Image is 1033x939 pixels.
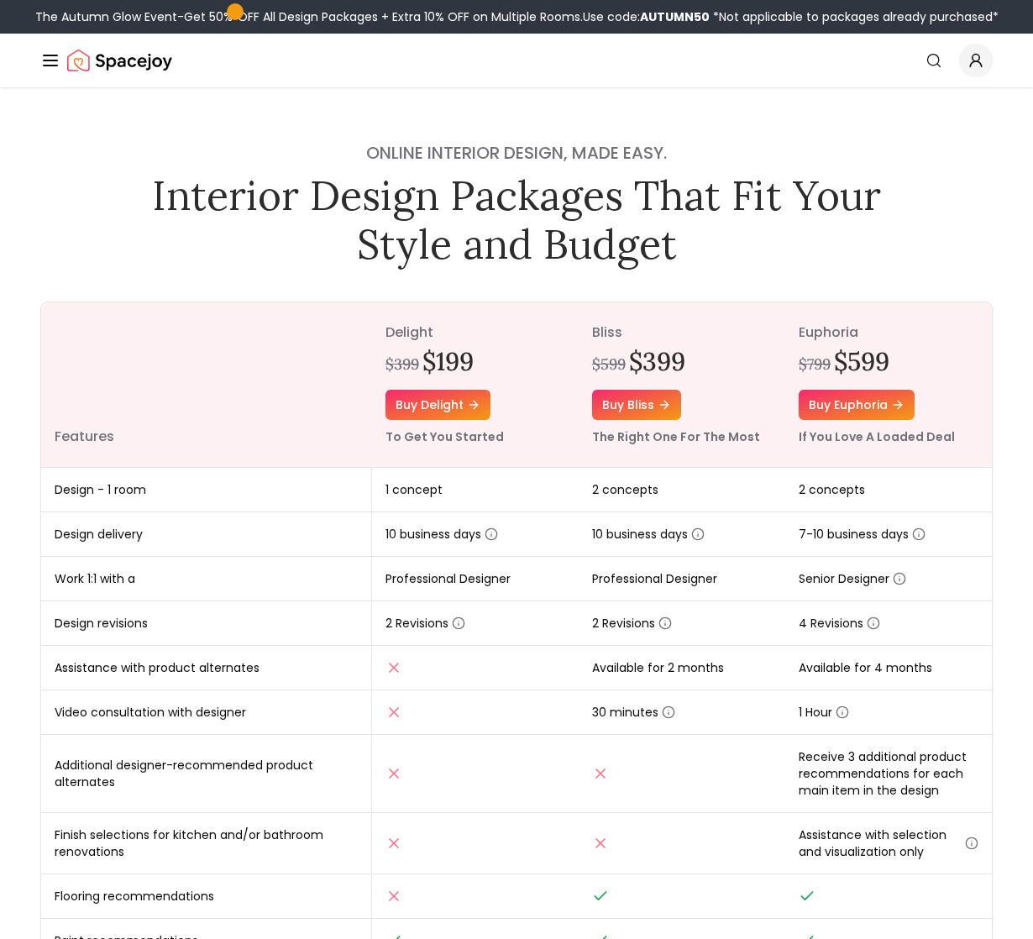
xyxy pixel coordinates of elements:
h2: $399 [629,346,685,376]
td: Additional designer-recommended product alternates [41,735,372,813]
h2: $599 [834,346,889,376]
span: 2 concepts [592,481,658,498]
span: 30 minutes [592,704,675,721]
span: 1 concept [385,481,443,498]
div: $399 [385,353,419,376]
td: Design revisions [41,601,372,646]
b: AUTUMN50 [640,8,710,25]
div: The Autumn Glow Event-Get 50% OFF All Design Packages + Extra 10% OFF on Multiple Rooms. [35,8,999,25]
h4: Online interior design, made easy. [140,141,893,165]
span: Senior Designer [799,570,906,587]
td: Assistance with product alternates [41,646,372,690]
span: Professional Designer [592,570,717,587]
td: Work 1:1 with a [41,557,372,601]
a: Buy euphoria [799,390,915,420]
td: Receive 3 additional product recommendations for each main item in the design [785,735,992,813]
div: $599 [592,353,626,376]
span: 7-10 business days [799,526,926,543]
td: Finish selections for kitchen and/or bathroom renovations [41,813,372,874]
td: Available for 2 months [579,646,785,690]
a: Buy bliss [592,390,681,420]
span: 10 business days [385,526,498,543]
small: The Right One For The Most [592,428,760,445]
span: Professional Designer [385,570,511,587]
h1: Interior Design Packages That Fit Your Style and Budget [140,171,893,268]
td: Design delivery [41,512,372,557]
h2: $199 [422,346,474,376]
span: 2 concepts [799,481,865,498]
small: To Get You Started [385,428,504,445]
img: Spacejoy Logo [67,44,172,77]
p: delight [385,323,565,343]
a: Buy delight [385,390,490,420]
p: euphoria [799,323,978,343]
span: 2 Revisions [592,615,672,632]
p: bliss [592,323,772,343]
td: Available for 4 months [785,646,992,690]
th: Features [41,302,372,468]
span: 10 business days [592,526,705,543]
span: Use code: [583,8,710,25]
td: Video consultation with designer [41,690,372,735]
small: If You Love A Loaded Deal [799,428,955,445]
span: Assistance with selection and visualization only [799,826,978,860]
span: 2 Revisions [385,615,465,632]
span: *Not applicable to packages already purchased* [710,8,999,25]
nav: Global [40,34,993,87]
td: Design - 1 room [41,468,372,512]
td: Flooring recommendations [41,874,372,919]
div: $799 [799,353,831,376]
span: 4 Revisions [799,615,880,632]
a: Spacejoy [67,44,172,77]
span: 1 Hour [799,704,849,721]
